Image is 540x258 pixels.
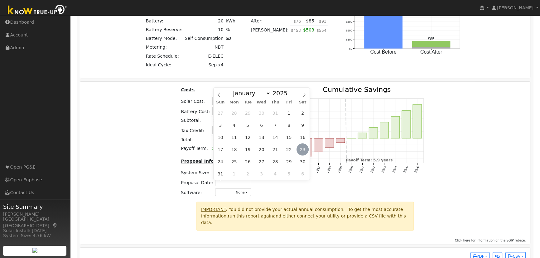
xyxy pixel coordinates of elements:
span: September 4, 2025 [269,168,281,180]
text: $200 [346,29,352,32]
span: Click here for information on the SGIP rebate. [455,239,526,242]
td: E-ELEC [184,52,224,60]
rect: onclick="" [303,138,312,156]
select: Month [230,89,271,97]
span: August 7, 2025 [269,119,281,131]
td: $93 [315,17,327,26]
span: August 6, 2025 [255,119,268,131]
td: Ideal Cycle: [145,60,184,69]
span: August 17, 2025 [214,143,226,155]
span: August 13, 2025 [255,131,268,143]
span: September 3, 2025 [255,168,268,180]
span: August 26, 2025 [242,155,254,168]
text: 2032 [370,165,376,173]
text: 2034 [392,165,398,173]
text: 2028 [326,165,332,173]
td: years [211,144,232,153]
span: July 29, 2025 [242,107,254,119]
div: [PERSON_NAME] [3,211,67,217]
text: $0 [349,47,352,50]
span: August 14, 2025 [269,131,281,143]
u: Proposal Information [181,159,234,164]
div: [GEOGRAPHIC_DATA], [GEOGRAPHIC_DATA] [3,216,67,229]
span: July 31, 2025 [269,107,281,119]
span: [PERSON_NAME] [497,5,533,10]
span: run this report again [228,213,273,218]
td: $554 [315,26,327,38]
td: 20 [184,17,224,25]
td: Software: [180,187,214,197]
span: August 25, 2025 [228,155,240,168]
td: NBT [184,43,224,52]
span: Tue [241,100,255,104]
td: Battery Reserve: [145,26,184,34]
span: August 5, 2025 [242,119,254,131]
rect: onclick="" [358,133,367,138]
span: Wed [255,100,268,104]
td: Battery Mode: [145,34,184,43]
span: August 24, 2025 [214,155,226,168]
td: Rate Schedule: [145,52,184,60]
td: [PERSON_NAME]: [250,26,290,38]
span: August 31, 2025 [214,168,226,180]
td: After: [250,17,290,26]
span: August 12, 2025 [242,131,254,143]
text: 2031 [359,165,365,173]
rect: onclick="" [402,110,411,138]
u: IMPORTANT [201,207,226,212]
td: 10 [184,26,224,34]
td: Self Consumption [184,34,224,43]
span: August 20, 2025 [255,143,268,155]
span: July 27, 2025 [214,107,226,119]
rect: onclick="" [336,138,345,142]
rect: onclick="" [413,104,422,138]
rect: onclick="" [412,41,451,47]
span: August 19, 2025 [242,143,254,155]
span: August 22, 2025 [283,143,295,155]
a: Map [52,223,58,228]
rect: onclick="" [412,47,451,49]
span: July 30, 2025 [255,107,268,119]
input: Year [271,90,293,97]
td: Subtotal: [180,116,211,125]
span: August 2, 2025 [297,107,309,119]
td: Tax Credit: [180,125,211,135]
span: July 28, 2025 [228,107,240,119]
td: $55,900 [211,116,232,125]
text: 2029 [337,165,343,173]
span: Thu [268,100,282,104]
td: Total: [180,135,211,144]
span: August 4, 2025 [228,119,240,131]
div: System Size: 4.76 kW [3,232,67,239]
td: Metering: [145,43,184,52]
td: % [224,26,236,34]
rect: onclick="" [369,127,378,138]
span: August 30, 2025 [297,155,309,168]
span: Site Summary [3,203,67,211]
td: Payoff Term: [180,144,211,153]
button: None [215,188,251,196]
text: 2035 [403,165,409,173]
text: $100 [346,38,352,41]
text: 2033 [381,165,387,173]
rect: onclick="" [325,138,334,147]
text: 2036 [414,165,420,173]
span: August 8, 2025 [283,119,295,131]
span: Sun [214,100,227,104]
span: August 11, 2025 [228,131,240,143]
td: $85 [302,17,316,26]
td: kWh [224,17,236,25]
text: $300 [346,20,352,23]
rect: onclick="" [314,138,323,152]
text: $85 [428,37,435,41]
span: Fri [282,100,296,104]
span: Sep x4 [208,62,223,67]
rect: onclick="" [380,122,389,138]
td: System Size: [180,167,214,177]
span: August 9, 2025 [297,119,309,131]
text: Cost After [420,49,442,55]
span: August 29, 2025 [283,155,295,168]
text: 2030 [348,165,354,173]
span: September 2, 2025 [242,168,254,180]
